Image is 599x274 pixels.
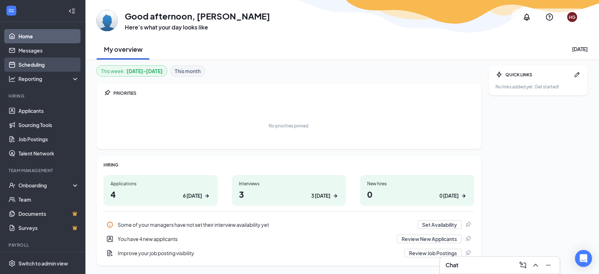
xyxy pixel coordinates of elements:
svg: Pen [573,71,581,78]
div: 3 [DATE] [311,192,330,199]
div: New hires [367,181,467,187]
div: Switch to admin view [18,260,68,267]
div: This week : [101,67,163,75]
div: PRIORITIES [113,90,474,96]
svg: Pin [464,250,471,257]
svg: Info [106,221,113,228]
a: Job Postings [18,132,79,146]
h1: 0 [367,188,467,200]
a: Messages [18,43,79,57]
div: Reporting [18,75,79,82]
h3: Here’s what your day looks like [125,23,270,31]
div: QUICK LINKS [505,72,571,78]
svg: Notifications [522,13,531,21]
svg: Collapse [68,7,75,15]
div: Team Management [9,168,78,174]
div: No links added yet. Get started! [496,84,581,90]
h1: Good afternoon, [PERSON_NAME] [125,10,270,22]
a: DocumentAddImprove your job posting visibilityReview Job PostingsPin [103,246,474,260]
h2: My overview [104,45,142,54]
svg: UserEntity [106,235,113,242]
svg: Settings [9,260,16,267]
a: Team [18,192,79,207]
div: HG [569,14,576,20]
button: Minimize [543,259,554,271]
svg: Pin [464,221,471,228]
button: ComposeMessage [517,259,528,271]
svg: QuestionInfo [545,13,554,21]
button: Review New Applicants [397,235,461,243]
a: New hires00 [DATE]ArrowRight [360,175,474,206]
a: DocumentsCrown [18,207,79,221]
svg: ComposeMessage [519,261,527,269]
div: You have 4 new applicants [118,235,393,242]
h3: Chat [446,261,458,269]
a: Talent Network [18,146,79,160]
div: 0 [DATE] [440,192,459,199]
div: Some of your managers have not set their interview availability yet [103,218,474,232]
div: Payroll [9,242,78,248]
div: Applications [111,181,211,187]
svg: DocumentAdd [106,250,113,257]
svg: ArrowRight [460,192,467,199]
div: Onboarding [18,182,73,189]
b: [DATE] - [DATE] [127,67,163,75]
div: Some of your managers have not set their interview availability yet [118,221,413,228]
svg: Pin [464,235,471,242]
button: ChevronUp [530,259,541,271]
a: Home [18,29,79,43]
div: Open Intercom Messenger [575,250,592,267]
a: Interviews33 [DATE]ArrowRight [232,175,346,206]
button: Review Job Postings [404,249,461,257]
div: No priorities pinned. [269,123,309,129]
button: Set Availability [418,220,461,229]
div: HIRING [103,162,474,168]
a: UserEntityYou have 4 new applicantsReview New ApplicantsPin [103,232,474,246]
h1: 4 [111,188,211,200]
svg: ArrowRight [332,192,339,199]
a: InfoSome of your managers have not set their interview availability yetSet AvailabilityPin [103,218,474,232]
svg: Analysis [9,75,16,82]
div: You have 4 new applicants [103,232,474,246]
svg: ArrowRight [203,192,211,199]
svg: Bolt [496,71,503,78]
a: Sourcing Tools [18,118,79,132]
a: Applicants [18,104,79,118]
h1: 3 [239,188,339,200]
b: This month [175,67,201,75]
div: Improve your job posting visibility [118,250,400,257]
div: Hiring [9,93,78,99]
a: Scheduling [18,57,79,72]
svg: Minimize [544,261,553,269]
svg: WorkstreamLogo [8,7,15,14]
div: [DATE] [572,45,588,53]
div: 6 [DATE] [183,192,202,199]
a: SurveysCrown [18,221,79,235]
img: Heather Guenther [96,10,118,31]
svg: UserCheck [9,182,16,189]
div: Improve your job posting visibility [103,246,474,260]
a: Applications46 [DATE]ArrowRight [103,175,218,206]
div: Interviews [239,181,339,187]
svg: Pin [103,89,111,97]
svg: ChevronUp [531,261,540,269]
